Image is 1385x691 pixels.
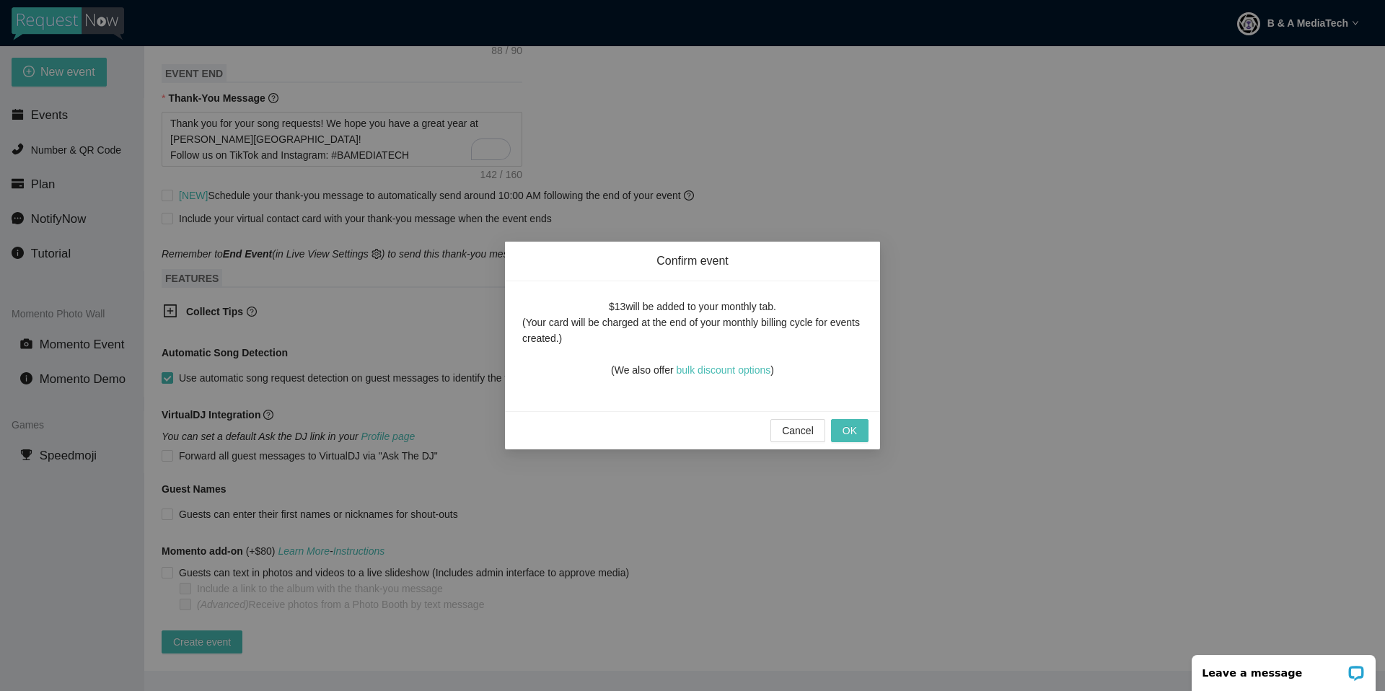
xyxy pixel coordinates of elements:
[843,423,857,439] span: OK
[611,346,774,378] div: (We also offer )
[522,314,863,346] div: (Your card will be charged at the end of your monthly billing cycle for events created.)
[522,253,863,269] span: Confirm event
[831,419,869,442] button: OK
[609,299,776,314] div: $13 will be added to your monthly tab.
[1182,646,1385,691] iframe: LiveChat chat widget
[782,423,814,439] span: Cancel
[677,364,771,376] a: bulk discount options
[770,419,825,442] button: Cancel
